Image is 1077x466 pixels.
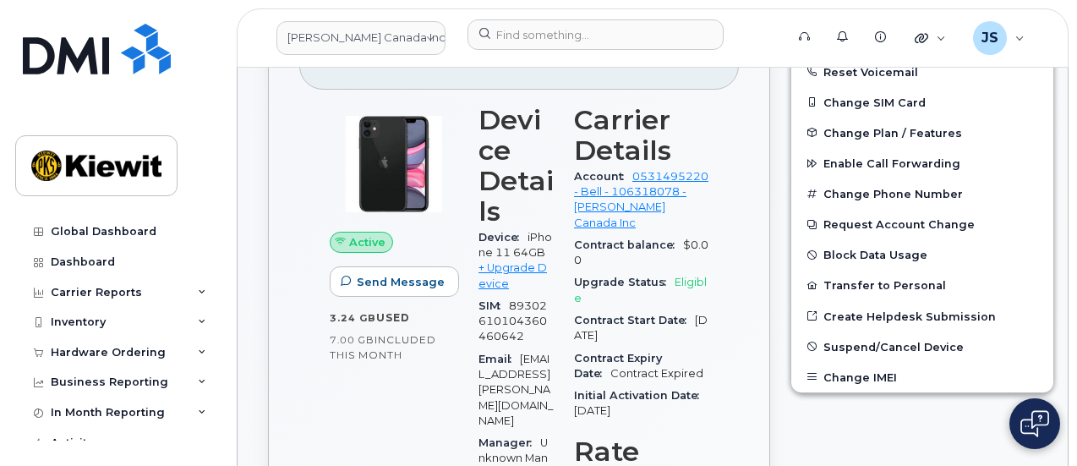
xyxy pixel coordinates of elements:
span: 3.24 GB [330,312,376,324]
span: Email [478,353,520,365]
span: Eligible [574,276,707,304]
button: Block Data Usage [791,239,1053,270]
img: iPhone_11.jpg [343,113,445,215]
button: Suspend/Cancel Device [791,332,1053,362]
span: Change Plan / Features [823,126,962,139]
span: Manager [478,436,540,449]
span: used [376,311,410,324]
span: 7.00 GB [330,334,374,346]
h3: Device Details [478,105,554,227]
a: Create Helpdesk Submission [791,301,1053,332]
span: included this month [330,333,436,361]
button: Change IMEI [791,362,1053,392]
button: Reset Voicemail [791,57,1053,87]
span: Contract Start Date [574,314,695,326]
button: Enable Call Forwarding [791,148,1053,178]
span: Send Message [357,274,445,290]
button: Change SIM Card [791,87,1053,118]
span: Active [349,234,385,250]
button: Send Message [330,266,459,297]
button: Request Account Change [791,209,1053,239]
button: Change Phone Number [791,178,1053,209]
h3: Carrier Details [574,105,708,166]
span: Enable Call Forwarding [823,157,960,170]
input: Find something... [467,19,724,50]
div: Quicklinks [903,21,958,55]
span: Account [574,170,632,183]
div: Jenna Savard [961,21,1036,55]
button: Change Plan / Features [791,118,1053,148]
img: Open chat [1020,410,1049,437]
span: SIM [478,299,509,312]
a: Kiewit Canada Inc [276,21,446,55]
span: 89302610104360460642 [478,299,547,343]
span: [EMAIL_ADDRESS][PERSON_NAME][DOMAIN_NAME] [478,353,553,427]
a: 0531495220 - Bell - 106318078 - [PERSON_NAME] Canada Inc [574,170,708,229]
span: Contract Expiry Date [574,352,662,380]
span: JS [981,28,998,48]
span: Device [478,231,528,244]
a: + Upgrade Device [478,261,547,289]
span: Upgrade Status [574,276,675,288]
span: Initial Activation Date [574,389,708,402]
span: Contract Expired [610,367,703,380]
span: Contract balance [574,238,683,251]
span: Suspend/Cancel Device [823,340,964,353]
span: [DATE] [574,404,610,417]
button: Transfer to Personal [791,270,1053,300]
